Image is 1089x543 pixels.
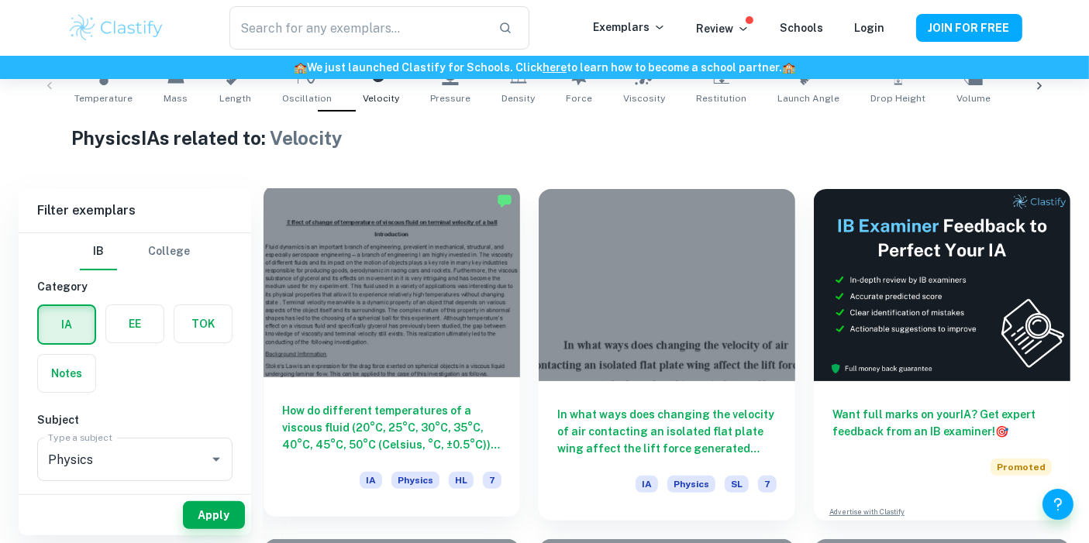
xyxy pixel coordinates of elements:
span: Viscosity [623,91,665,105]
img: Marked [497,193,512,208]
button: JOIN FOR FREE [916,14,1022,42]
button: Apply [183,501,245,529]
span: Density [501,91,535,105]
span: Promoted [991,459,1052,476]
button: Help and Feedback [1042,489,1073,520]
a: How do different temperatures of a viscous fluid (20°C, 25°C, 30°C, 35°C, 40°C, 45°C, 50°C (Celsi... [264,189,520,521]
h6: Want full marks on your IA ? Get expert feedback from an IB examiner! [832,406,1052,440]
button: IB [80,233,117,270]
span: Force [566,91,592,105]
a: Schools [781,22,824,34]
span: 🎯 [995,425,1008,438]
button: IA [39,306,95,343]
span: IA [360,472,382,489]
button: TOK [174,305,232,342]
p: Review [697,20,750,37]
a: Login [855,22,885,34]
span: IA [636,476,658,493]
span: Volume [956,91,991,105]
span: HL [449,472,474,489]
span: Physics [391,472,439,489]
h6: Subject [37,411,233,428]
span: Oscillation [282,91,332,105]
h6: We just launched Clastify for Schools. Click to learn how to become a school partner. [3,59,1086,76]
h6: Category [37,278,233,295]
a: here [543,61,567,74]
img: Thumbnail [814,189,1070,381]
input: Search for any exemplars... [229,6,485,50]
span: Drop Height [870,91,925,105]
h1: Physics IAs related to: [71,124,1018,152]
span: SL [725,476,749,493]
a: Want full marks on yourIA? Get expert feedback from an IB examiner!PromotedAdvertise with Clastify [814,189,1070,521]
h6: How do different temperatures of a viscous fluid (20°C, 25°C, 30°C, 35°C, 40°C, 45°C, 50°C (Celsi... [282,402,501,453]
a: In what ways does changing the velocity of air contacting an isolated flat plate wing affect the ... [539,189,795,521]
span: Restitution [696,91,746,105]
span: 7 [483,472,501,489]
span: Pressure [430,91,470,105]
span: Physics [667,476,715,493]
span: 🏫 [294,61,307,74]
h6: Filter exemplars [19,189,251,232]
span: Length [219,91,251,105]
button: Open [205,448,227,470]
div: Filter type choice [80,233,190,270]
a: Advertise with Clastify [829,507,905,517]
button: Notes [38,355,95,392]
span: Launch Angle [777,91,839,105]
h6: In what ways does changing the velocity of air contacting an isolated flat plate wing affect the ... [557,406,777,457]
label: Type a subject [48,431,112,444]
span: Temperature [74,91,133,105]
span: Velocity [270,127,343,149]
button: College [148,233,190,270]
span: 7 [758,476,777,493]
span: Velocity [363,91,399,105]
button: EE [106,305,164,342]
span: Mass [164,91,188,105]
img: Clastify logo [67,12,166,43]
span: 🏫 [782,61,795,74]
p: Exemplars [594,19,666,36]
